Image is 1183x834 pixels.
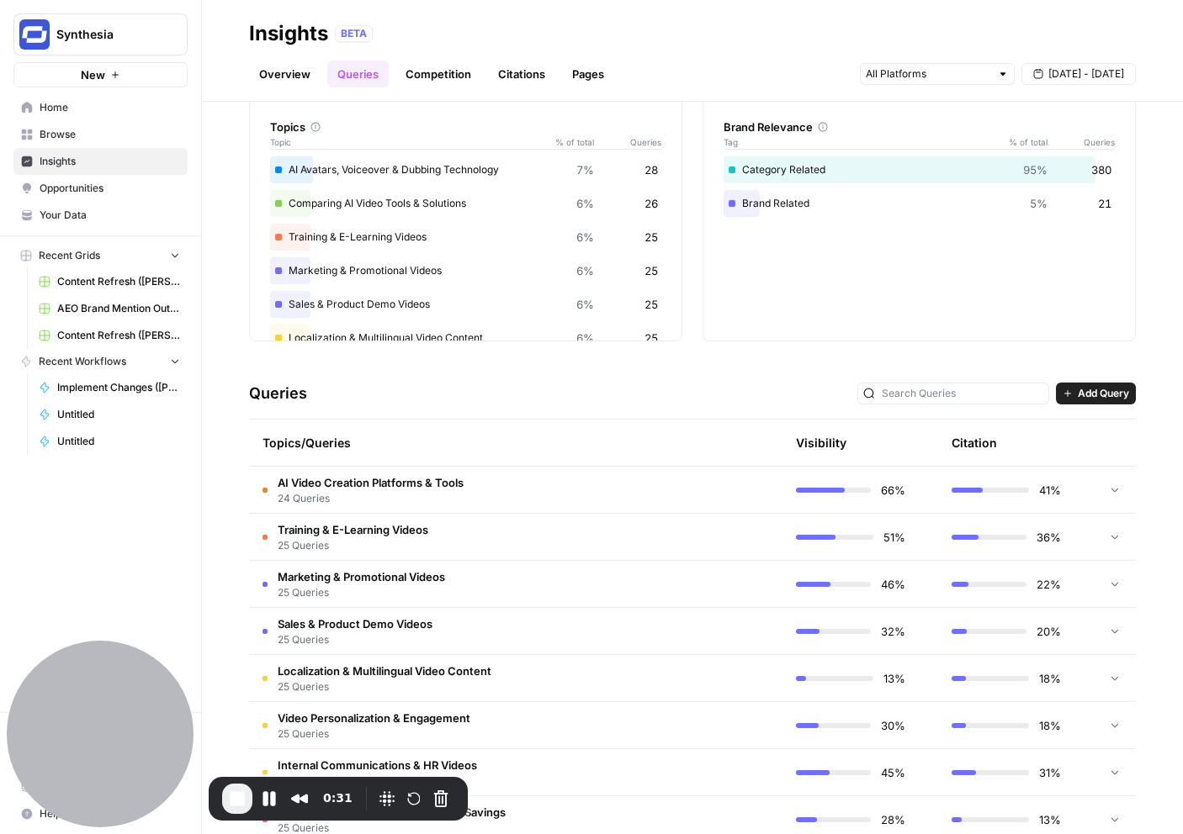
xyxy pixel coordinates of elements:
[1037,623,1061,640] span: 20%
[13,175,188,202] a: Opportunities
[57,274,180,289] span: Content Refresh ([PERSON_NAME]'s edit)
[866,66,990,82] input: All Platforms
[278,491,464,506] span: 24 Queries
[278,662,491,679] span: Localization & Multilingual Video Content
[576,161,594,178] span: 7%
[1091,161,1111,178] span: 380
[31,322,188,349] a: Content Refresh ([PERSON_NAME])
[1037,576,1061,593] span: 22%
[883,529,905,546] span: 51%
[278,585,445,600] span: 25 Queries
[278,679,491,694] span: 25 Queries
[881,717,905,734] span: 30%
[39,354,126,369] span: Recent Workflows
[1023,161,1048,178] span: 95%
[645,195,658,212] span: 26
[1048,135,1115,149] span: Queries
[13,148,188,175] a: Insights
[40,208,180,223] span: Your Data
[645,229,658,245] span: 25
[31,428,188,455] a: Untitled
[1078,386,1129,401] span: Add Query
[278,710,470,726] span: Video Personalization & Engagement
[57,380,180,395] span: Implement Changes ([PERSON_NAME]'s edit)
[997,135,1048,149] span: % of total
[31,295,188,322] a: AEO Brand Mention Outreach - [PERSON_NAME]
[881,576,905,593] span: 46%
[881,623,905,640] span: 32%
[562,61,614,87] a: Pages
[1030,195,1048,212] span: 5%
[249,61,321,87] a: Overview
[724,135,997,149] span: Tag
[13,349,188,374] button: Recent Workflows
[796,435,846,451] div: Visibility
[270,257,661,284] div: Marketing & Promotional Videos
[270,135,544,149] span: Topic
[278,568,445,585] span: Marketing & Promotional Videos
[270,119,661,135] div: Topics
[270,291,661,318] div: Sales & Product Demo Videos
[576,229,594,245] span: 6%
[488,61,555,87] a: Citations
[278,773,477,789] span: 25 Queries
[544,135,594,149] span: % of total
[327,61,389,87] a: Queries
[1039,811,1061,828] span: 13%
[270,190,661,217] div: Comparing AI Video Tools & Solutions
[249,382,307,405] h3: Queries
[645,161,658,178] span: 28
[13,94,188,121] a: Home
[278,615,432,632] span: Sales & Product Demo Videos
[576,195,594,212] span: 6%
[57,407,180,422] span: Untitled
[952,420,997,466] div: Citation
[278,538,428,553] span: 25 Queries
[1021,63,1136,85] button: [DATE] - [DATE]
[81,66,105,83] span: New
[882,385,1043,402] input: Search Queries
[31,268,188,295] a: Content Refresh ([PERSON_NAME]'s edit)
[278,726,470,742] span: 25 Queries
[1039,764,1061,781] span: 31%
[883,670,905,687] span: 13%
[724,190,1115,217] div: Brand Related
[56,26,158,43] span: Synthesia
[249,20,328,47] div: Insights
[335,25,373,42] div: BETA
[13,243,188,268] button: Recent Grids
[13,121,188,148] a: Browse
[1056,383,1136,404] button: Add Query
[278,757,477,773] span: Internal Communications & HR Videos
[278,474,464,491] span: AI Video Creation Platforms & Tools
[278,632,432,647] span: 25 Queries
[395,61,481,87] a: Competition
[31,374,188,401] a: Implement Changes ([PERSON_NAME]'s edit)
[1037,529,1061,546] span: 36%
[40,100,180,115] span: Home
[881,482,905,499] span: 66%
[40,181,180,196] span: Opportunities
[576,296,594,313] span: 6%
[1039,670,1061,687] span: 18%
[1039,717,1061,734] span: 18%
[40,154,180,169] span: Insights
[645,296,658,313] span: 25
[13,62,188,87] button: New
[1039,482,1061,499] span: 41%
[39,248,100,263] span: Recent Grids
[40,127,180,142] span: Browse
[724,156,1115,183] div: Category Related
[576,330,594,346] span: 6%
[881,811,905,828] span: 28%
[270,325,661,351] div: Localization & Multilingual Video Content
[645,262,658,279] span: 25
[270,224,661,251] div: Training & E-Learning Videos
[31,401,188,428] a: Untitled
[19,19,50,50] img: Synthesia Logo
[13,13,188,55] button: Workspace: Synthesia
[263,420,609,466] div: Topics/Queries
[576,262,594,279] span: 6%
[881,764,905,781] span: 45%
[1048,66,1124,82] span: [DATE] - [DATE]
